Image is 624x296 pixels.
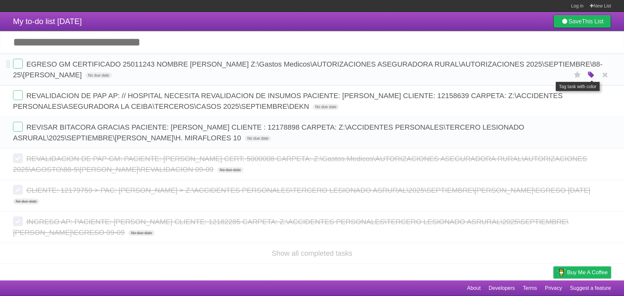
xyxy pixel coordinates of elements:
[13,90,23,100] label: Done
[13,59,23,69] label: Done
[217,167,243,173] span: No due date
[13,153,23,163] label: Done
[523,282,537,294] a: Terms
[570,282,611,294] a: Suggest a feature
[467,282,481,294] a: About
[488,282,515,294] a: Developers
[13,122,23,132] label: Done
[557,267,565,278] img: Buy me a coffee
[26,186,592,194] span: CLIENTE: 12179759 > PAC: [PERSON_NAME] > Z:\ACCIDENTES PERSONALES\TERCERO LESIONADO ASRURAL\2025\...
[128,230,155,236] span: No due date
[13,155,587,174] span: REVALIDACION DE PAP GM: PACIENTE: [PERSON_NAME] CERT: 5000008 CARPETA: Z:\Gastos Medicos\AUTORIZA...
[13,123,524,142] span: REVISAR BITACORA GRACIAS PACIENTE: [PERSON_NAME] CLIENTE : 12178898 CARPETA: Z:\ACCIDENTES PERSON...
[13,17,82,26] span: My to-do list [DATE]
[13,92,563,110] span: REVALIDACION DE PAP AP: // HOSPITAL NECESITA REVALIDACION DE INSUMOS PACIENTE: [PERSON_NAME] CLIE...
[545,282,562,294] a: Privacy
[13,216,23,226] label: Done
[13,60,603,79] span: EGRESO GM CERTIFICADO 25011243 NOMBRE [PERSON_NAME] Z:\Gastos Medicos\AUTORIZACIONES ASEGURADORA ...
[582,18,604,25] b: This List
[85,72,112,78] span: No due date
[245,135,271,141] span: No due date
[553,15,611,28] a: SaveThis List
[13,218,568,237] span: INGRESO AP: PACIENTE: [PERSON_NAME] CLIENTE: 12182285 CARPETA: Z:\ACCIDENTES PERSONALES\TERCERO L...
[13,199,39,204] span: No due date
[13,185,23,195] label: Done
[571,70,584,80] label: Star task
[567,267,608,278] span: Buy me a coffee
[272,249,352,257] a: Show all completed tasks
[553,266,611,278] a: Buy me a coffee
[313,104,339,110] span: No due date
